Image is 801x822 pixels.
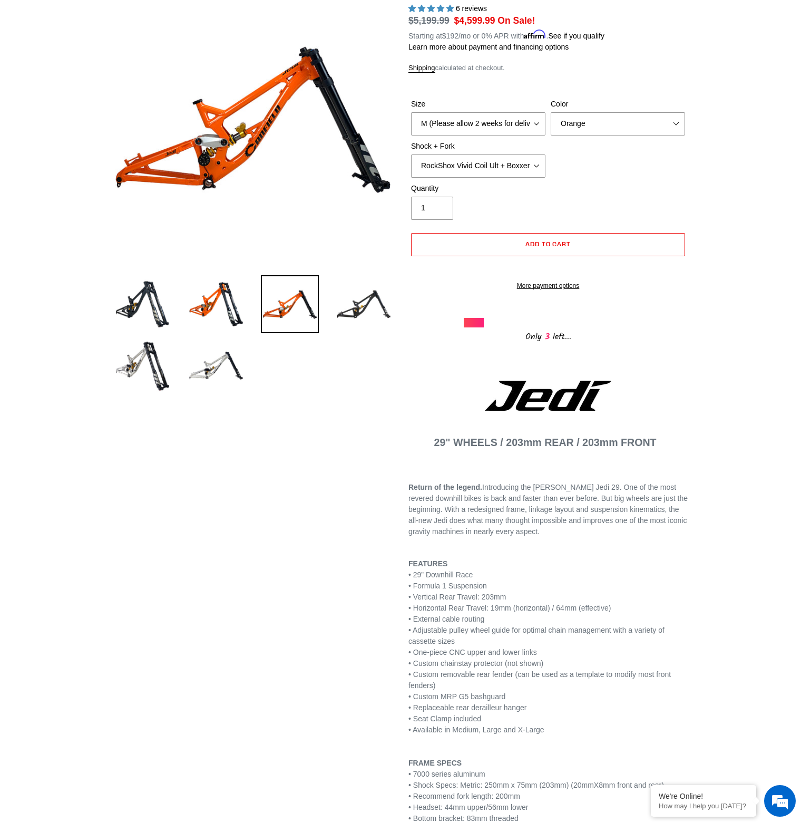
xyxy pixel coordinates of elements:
label: Color [551,99,685,110]
p: How may I help you today? [659,802,748,810]
img: Load image into Gallery viewer, JEDI 29 - Frame, Shock + Fork [261,275,319,333]
b: Return of the legend. [408,483,482,491]
img: Load image into Gallery viewer, JEDI 29 - Frame, Shock + Fork [113,275,171,333]
span: • Adjustable pulley wheel guide for optimal chain management with a variety of cassette sizes [408,626,665,645]
label: Size [411,99,545,110]
label: Shock + Fork [411,141,545,152]
p: Starting at /mo or 0% APR with . [408,28,604,42]
span: $192 [442,32,458,40]
div: Chat with us now [71,59,193,73]
span: • 7000 series aluminum [408,770,485,778]
span: 5.00 stars [408,4,456,13]
div: We're Online! [659,792,748,800]
span: • Replaceable rear derailleur hanger [408,703,526,712]
span: • One-piece CNC upper and lower links [408,648,537,656]
span: Affirm [524,30,546,39]
span: • Shock Specs: Metric: 250mm x 75mm (203mm) (20mmX8mm front and rear) [408,781,664,789]
span: • Formula 1 Suspension [408,582,487,590]
span: • External cable routing [408,615,484,623]
span: • Seat Clamp included [408,714,481,723]
span: Add to cart [525,240,571,248]
strong: FRAME SPECS [408,759,462,767]
span: • Headset: 44mm upper/56mm lower [408,803,528,811]
div: calculated at checkout. [408,63,688,73]
img: Load image into Gallery viewer, JEDI 29 - Frame, Shock + Fork [187,336,245,394]
label: Quantity [411,183,545,194]
div: Minimize live chat window [173,5,198,31]
a: Learn more about payment and financing options [408,43,569,51]
span: 6 reviews [456,4,487,13]
textarea: Type your message and hit 'Enter' [5,288,201,325]
div: Only left... [464,327,632,344]
a: More payment options [411,281,685,291]
span: 29" WHEELS / 203mm REAR / 203mm FRONT [434,437,657,448]
s: $5,199.99 [408,15,450,26]
span: 3 [542,330,553,343]
img: Load image into Gallery viewer, JEDI 29 - Frame, Shock + Fork [113,336,171,394]
img: Load image into Gallery viewer, JEDI 29 - Frame, Shock + Fork [187,275,245,333]
button: Add to cart [411,233,685,256]
span: • Recommend fork length: 200mm [408,792,520,800]
span: • Vertical Rear Travel: 203mm • Horizontal Rear Travel: 19mm (horizontal) / 64mm (effective) [408,593,611,612]
b: FEATURES [408,559,447,568]
a: See if you qualify - Learn more about Affirm Financing (opens in modal) [548,32,604,40]
span: • 29” Downhill Race [408,570,473,579]
span: • Available in Medium, Large and X-Large [408,726,544,734]
div: Navigation go back [12,58,27,74]
span: We're online! [61,133,145,239]
a: Shipping [408,64,435,73]
span: Introducing the [PERSON_NAME] Jedi 29. One of the most revered downhill bikes is back and faster ... [408,483,688,536]
img: Load image into Gallery viewer, JEDI 29 - Frame, Shock + Fork [335,275,393,333]
img: d_696896380_company_1647369064580_696896380 [34,53,60,79]
span: • Custom chainstay protector (not shown) [408,659,543,668]
span: • Custom removable rear fender (can be used as a template to modify most front fenders) [408,670,671,690]
span: On Sale! [497,14,535,27]
span: • Custom MRP G5 bashguard [408,692,505,701]
span: $4,599.99 [454,15,495,26]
